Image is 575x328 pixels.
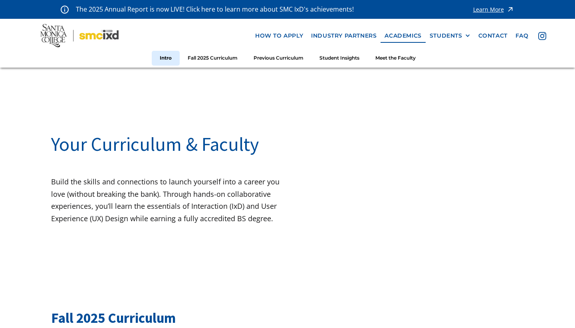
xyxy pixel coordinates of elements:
[474,28,512,43] a: contact
[152,51,180,66] a: Intro
[311,51,367,66] a: Student Insights
[430,32,462,39] div: STUDENTS
[381,28,425,43] a: Academics
[473,7,504,12] div: Learn More
[506,4,514,15] img: icon - arrow - alert
[367,51,424,66] a: Meet the Faculty
[512,28,533,43] a: faq
[430,32,470,39] div: STUDENTS
[51,176,288,224] p: Build the skills and connections to launch yourself into a career you love (without breaking the ...
[538,32,546,40] img: icon - instagram
[76,4,355,15] p: The 2025 Annual Report is now LIVE! Click here to learn more about SMC IxD's achievements!
[251,28,307,43] a: how to apply
[246,51,311,66] a: Previous Curriculum
[51,308,524,328] h2: Fall 2025 Curriculum
[180,51,246,66] a: Fall 2025 Curriculum
[473,4,514,15] a: Learn More
[51,132,259,156] span: Your Curriculum & Faculty
[61,5,69,14] img: icon - information - alert
[307,28,381,43] a: industry partners
[40,24,119,47] img: Santa Monica College - SMC IxD logo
